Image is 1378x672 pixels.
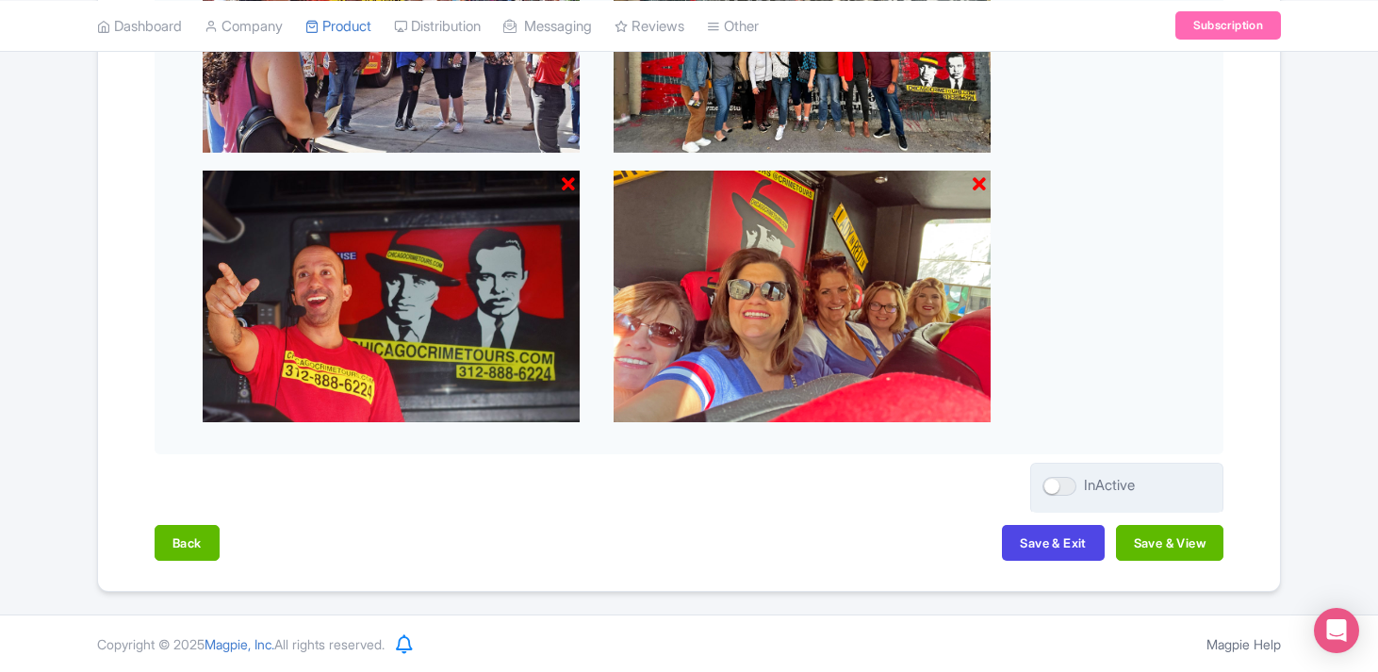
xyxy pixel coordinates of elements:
[1206,636,1281,652] a: Magpie Help
[614,171,991,422] img: qbvnviu66suq82ubo6ce.jpg
[155,525,220,561] button: Back
[205,636,274,652] span: Magpie, Inc.
[1084,475,1135,497] div: InActive
[86,634,396,654] div: Copyright © 2025 All rights reserved.
[1116,525,1223,561] button: Save & View
[1175,11,1281,40] a: Subscription
[203,171,580,422] img: shpwlwc37ypepcd3xvdm.jpg
[1314,608,1359,653] div: Open Intercom Messenger
[1002,525,1104,561] button: Save & Exit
